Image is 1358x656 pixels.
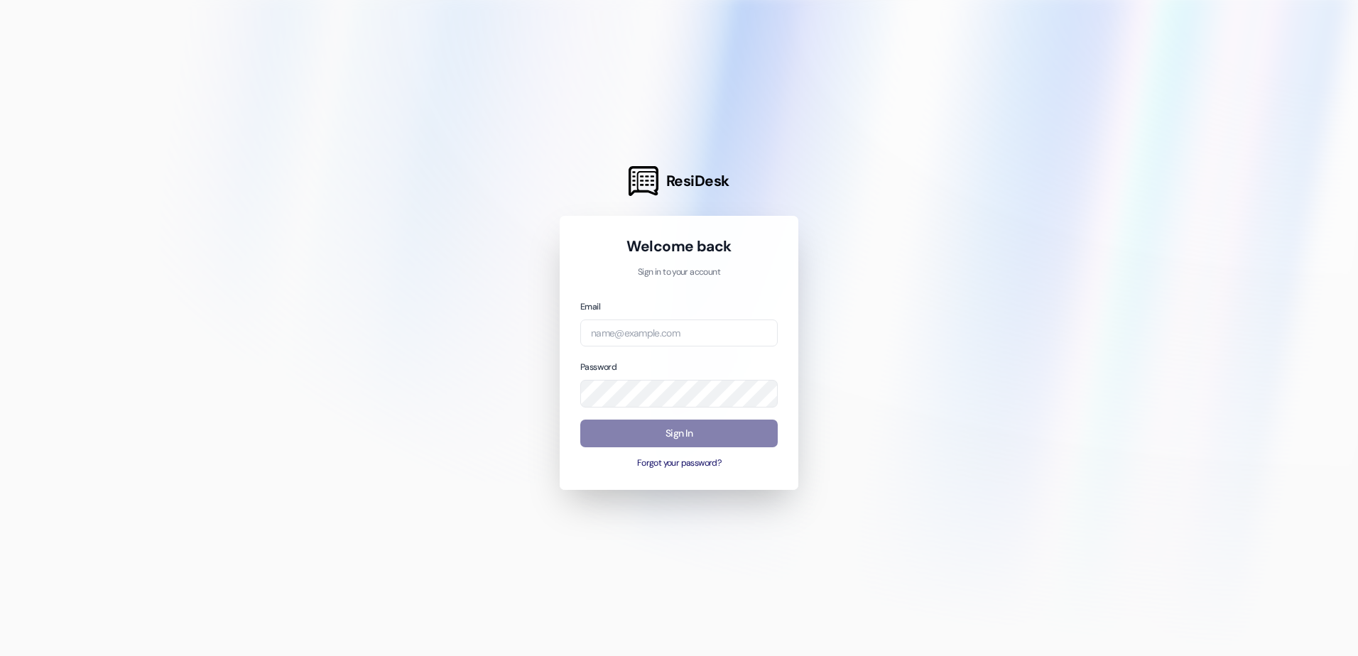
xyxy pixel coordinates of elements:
button: Sign In [580,420,778,447]
span: ResiDesk [666,171,729,191]
img: ResiDesk Logo [629,166,658,196]
input: name@example.com [580,319,778,347]
button: Forgot your password? [580,457,778,470]
label: Password [580,361,616,373]
p: Sign in to your account [580,266,778,279]
label: Email [580,301,600,312]
h1: Welcome back [580,236,778,256]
